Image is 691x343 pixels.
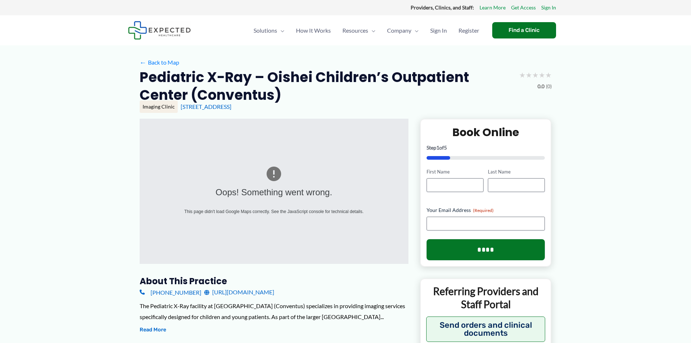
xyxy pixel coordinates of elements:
label: Your Email Address [427,207,545,214]
span: Menu Toggle [411,18,419,43]
a: Find a Clinic [492,22,556,38]
span: Menu Toggle [277,18,284,43]
span: Register [458,18,479,43]
p: Step of [427,145,545,150]
a: [STREET_ADDRESS] [181,103,231,110]
span: ★ [519,68,526,82]
a: ←Back to Map [140,57,179,68]
div: Oops! Something went wrong. [168,184,380,201]
button: Send orders and clinical documents [426,317,546,342]
h3: About this practice [140,275,408,287]
nav: Primary Site Navigation [248,18,485,43]
strong: Providers, Clinics, and Staff: [411,4,474,11]
span: Menu Toggle [368,18,375,43]
h2: Book Online [427,125,545,139]
span: Solutions [254,18,277,43]
span: 0.0 [538,82,544,91]
span: ★ [532,68,539,82]
div: This page didn't load Google Maps correctly. See the JavaScript console for technical details. [168,208,380,216]
span: (Required) [473,208,494,213]
a: SolutionsMenu Toggle [248,18,290,43]
img: Expected Healthcare Logo - side, dark font, small [128,21,191,40]
a: Register [453,18,485,43]
label: Last Name [488,168,545,175]
a: How It Works [290,18,337,43]
span: ★ [539,68,545,82]
label: First Name [427,168,484,175]
span: 1 [436,144,439,151]
button: Read More [140,326,166,334]
a: ResourcesMenu Toggle [337,18,381,43]
a: Learn More [480,3,506,12]
span: ← [140,59,147,66]
span: How It Works [296,18,331,43]
a: [PHONE_NUMBER] [140,287,201,298]
span: Sign In [430,18,447,43]
p: Referring Providers and Staff Portal [426,285,546,311]
div: The Pediatric X-Ray facility at [GEOGRAPHIC_DATA] (Conventus) specializes in providing imaging se... [140,301,408,322]
a: Sign In [541,3,556,12]
span: (0) [546,82,552,91]
a: Sign In [424,18,453,43]
a: CompanyMenu Toggle [381,18,424,43]
span: Company [387,18,411,43]
span: ★ [526,68,532,82]
a: Get Access [511,3,536,12]
a: [URL][DOMAIN_NAME] [204,287,274,298]
span: Resources [342,18,368,43]
span: 5 [444,144,447,151]
h2: Pediatric X-Ray – Oishei Children’s Outpatient Center (Conventus) [140,68,513,104]
span: ★ [545,68,552,82]
div: Imaging Clinic [140,101,178,113]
